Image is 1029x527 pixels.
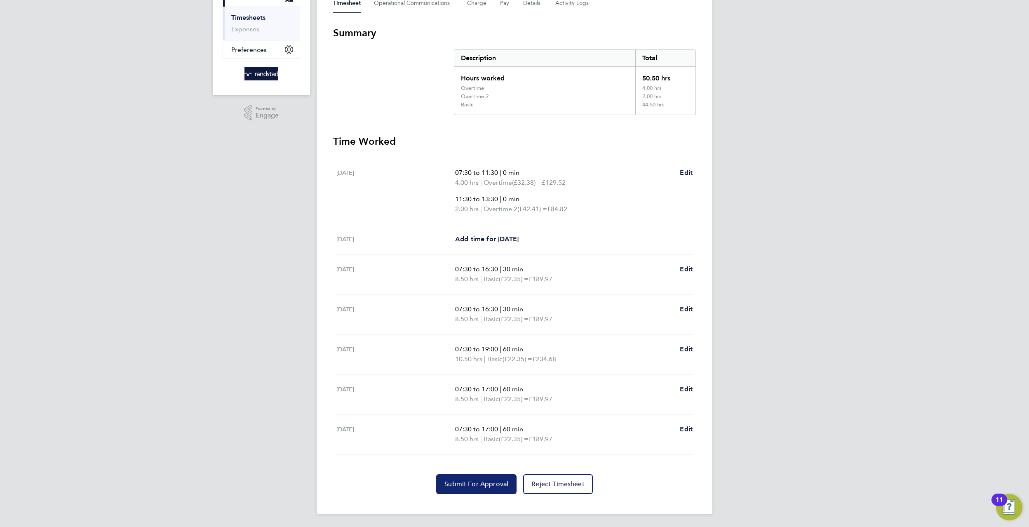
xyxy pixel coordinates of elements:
[996,500,1003,511] div: 11
[455,395,479,403] span: 8.50 hrs
[484,274,499,284] span: Basic
[336,168,455,214] div: [DATE]
[444,480,508,488] span: Submit For Approval
[484,178,512,188] span: Overtime
[487,354,503,364] span: Basic
[461,93,489,100] div: Overtime 2
[436,474,517,494] button: Submit For Approval
[680,169,693,176] span: Edit
[635,67,695,85] div: 50.50 hrs
[680,305,693,313] span: Edit
[503,169,519,176] span: 0 min
[231,25,259,33] a: Expenses
[333,26,696,494] section: Timesheet
[454,67,635,85] div: Hours worked
[484,204,517,214] span: Overtime 2
[484,314,499,324] span: Basic
[635,85,695,93] div: 4.00 hrs
[455,425,498,433] span: 07:30 to 17:00
[529,275,552,283] span: £189.97
[336,264,455,284] div: [DATE]
[547,205,567,213] span: £84.82
[231,46,267,54] span: Preferences
[680,344,693,354] a: Edit
[680,384,693,394] a: Edit
[499,395,529,403] span: (£22.35) =
[500,345,501,353] span: |
[455,315,479,323] span: 8.50 hrs
[480,395,482,403] span: |
[503,195,519,203] span: 0 min
[455,355,482,363] span: 10.50 hrs
[680,168,693,178] a: Edit
[256,112,279,119] span: Engage
[499,435,529,443] span: (£22.35) =
[336,304,455,324] div: [DATE]
[454,50,635,66] div: Description
[499,315,529,323] span: (£22.35) =
[503,265,523,273] span: 30 min
[680,385,693,393] span: Edit
[503,305,523,313] span: 30 min
[455,205,479,213] span: 2.00 hrs
[532,355,556,363] span: £234.68
[517,205,547,213] span: (£42.41) =
[244,105,279,121] a: Powered byEngage
[461,101,473,108] div: Basic
[223,67,300,80] a: Go to home page
[503,355,532,363] span: (£22.35) =
[523,474,593,494] button: Reject Timesheet
[455,385,498,393] span: 07:30 to 17:00
[529,395,552,403] span: £189.97
[455,235,519,243] span: Add time for [DATE]
[500,265,501,273] span: |
[996,494,1022,520] button: Open Resource Center, 11 new notifications
[500,385,501,393] span: |
[455,265,498,273] span: 07:30 to 16:30
[455,195,498,203] span: 11:30 to 13:30
[680,345,693,353] span: Edit
[244,67,279,80] img: randstad-logo-retina.png
[484,355,486,363] span: |
[680,264,693,274] a: Edit
[333,26,696,40] h3: Summary
[680,304,693,314] a: Edit
[223,7,300,40] div: Timesheets
[635,93,695,101] div: 2.00 hrs
[461,85,484,92] div: Overtime
[480,179,482,186] span: |
[223,40,300,59] button: Preferences
[455,275,479,283] span: 8.50 hrs
[455,305,498,313] span: 07:30 to 16:30
[529,435,552,443] span: £189.97
[455,435,479,443] span: 8.50 hrs
[635,50,695,66] div: Total
[680,424,693,434] a: Edit
[484,434,499,444] span: Basic
[680,425,693,433] span: Edit
[512,179,542,186] span: (£32.38) =
[503,385,523,393] span: 60 min
[454,49,696,115] div: Summary
[480,435,482,443] span: |
[500,195,501,203] span: |
[500,169,501,176] span: |
[635,101,695,115] div: 44.50 hrs
[336,384,455,404] div: [DATE]
[529,315,552,323] span: £189.97
[480,205,482,213] span: |
[499,275,529,283] span: (£22.35) =
[484,394,499,404] span: Basic
[500,305,501,313] span: |
[455,179,479,186] span: 4.00 hrs
[231,14,265,21] a: Timesheets
[480,275,482,283] span: |
[333,135,696,148] h3: Time Worked
[455,169,498,176] span: 07:30 to 11:30
[500,425,501,433] span: |
[542,179,566,186] span: £129.52
[336,344,455,364] div: [DATE]
[455,234,519,244] a: Add time for [DATE]
[680,265,693,273] span: Edit
[336,234,455,244] div: [DATE]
